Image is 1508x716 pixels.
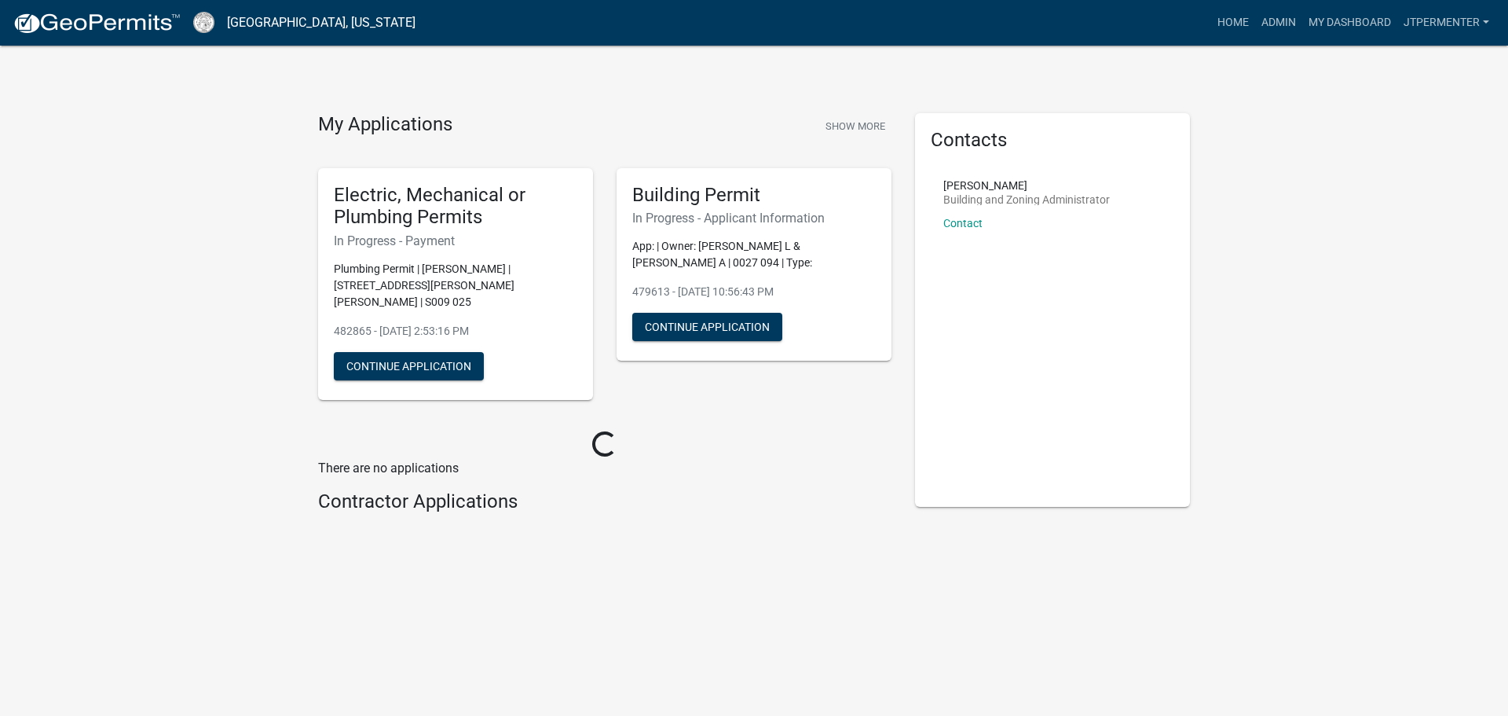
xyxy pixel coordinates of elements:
button: Show More [819,113,891,139]
a: [GEOGRAPHIC_DATA], [US_STATE] [227,9,415,36]
p: Building and Zoning Administrator [943,194,1110,205]
button: Continue Application [632,313,782,341]
h4: My Applications [318,113,452,137]
h5: Building Permit [632,184,876,207]
p: [PERSON_NAME] [943,180,1110,191]
h5: Contacts [931,129,1174,152]
a: jtpermenter [1397,8,1495,38]
p: There are no applications [318,459,891,478]
a: Contact [943,217,983,229]
p: App: | Owner: [PERSON_NAME] L & [PERSON_NAME] A | 0027 094 | Type: [632,238,876,271]
p: Plumbing Permit | [PERSON_NAME] | [STREET_ADDRESS][PERSON_NAME][PERSON_NAME] | S009 025 [334,261,577,310]
p: 479613 - [DATE] 10:56:43 PM [632,284,876,300]
p: 482865 - [DATE] 2:53:16 PM [334,323,577,340]
a: Admin [1255,8,1302,38]
h4: Contractor Applications [318,490,891,513]
h6: In Progress - Applicant Information [632,211,876,226]
button: Continue Application [334,352,484,380]
h5: Electric, Mechanical or Plumbing Permits [334,184,577,229]
wm-workflow-list-section: Contractor Applications [318,490,891,520]
a: My Dashboard [1302,8,1397,38]
h6: In Progress - Payment [334,233,577,248]
img: Cook County, Georgia [193,12,214,33]
a: Home [1211,8,1255,38]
